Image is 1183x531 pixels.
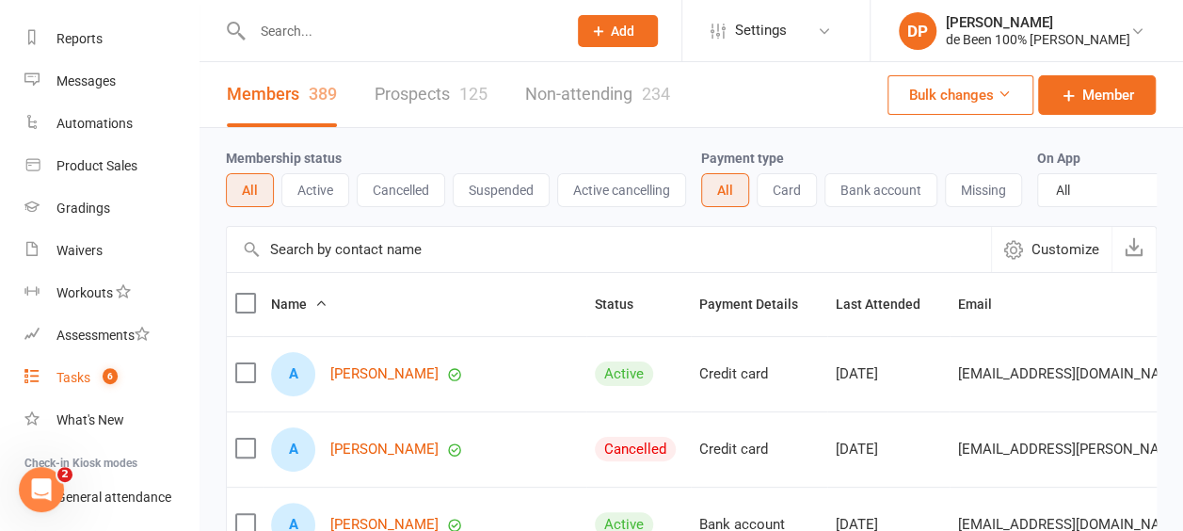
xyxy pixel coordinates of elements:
a: Tasks 6 [24,357,199,399]
span: 6 [103,368,118,384]
button: Customize [991,227,1111,272]
a: Prospects125 [375,62,488,127]
div: [DATE] [836,442,941,458]
button: All [701,173,749,207]
div: What's New [56,412,124,427]
div: 389 [309,84,337,104]
a: General attendance kiosk mode [24,476,199,519]
div: Tasks [56,370,90,385]
div: Gradings [56,201,110,216]
button: Name [271,293,328,315]
a: Non-attending234 [525,62,670,127]
a: Member [1038,75,1156,115]
label: Membership status [226,151,342,166]
div: Workouts [56,285,113,300]
button: Suspended [453,173,550,207]
a: What's New [24,399,199,442]
button: Active [281,173,349,207]
label: Payment type [701,151,784,166]
span: 2 [57,467,72,482]
input: Search... [247,18,553,44]
div: General attendance [56,490,171,505]
div: Active [595,362,653,386]
a: Messages [24,60,199,103]
a: [PERSON_NAME] [330,442,439,458]
span: Settings [735,9,787,52]
button: Last Attended [836,293,941,315]
div: Credit card [699,442,819,458]
div: [DATE] [836,366,941,382]
div: Automations [56,116,133,131]
span: Member [1082,84,1134,106]
span: Name [271,297,328,312]
button: Cancelled [357,173,445,207]
div: Messages [56,73,116,88]
a: Workouts [24,272,199,314]
button: Missing [945,173,1022,207]
div: de Been 100% [PERSON_NAME] [946,31,1130,48]
button: Email [958,293,1013,315]
span: Last Attended [836,297,941,312]
span: Payment Details [699,297,819,312]
div: Waivers [56,243,103,258]
a: Gradings [24,187,199,230]
iframe: Intercom live chat [19,467,64,512]
span: Status [595,297,654,312]
button: Bulk changes [887,75,1033,115]
a: Waivers [24,230,199,272]
button: Card [757,173,817,207]
label: On App [1037,151,1080,166]
a: Members389 [227,62,337,127]
div: DP [899,12,936,50]
div: Aaron [271,352,315,396]
a: Assessments [24,314,199,357]
div: Credit card [699,366,819,382]
a: Reports [24,18,199,60]
div: [PERSON_NAME] [946,14,1130,31]
button: All [226,173,274,207]
button: Bank account [824,173,937,207]
a: [PERSON_NAME] [330,366,439,382]
button: Status [595,293,654,315]
div: Product Sales [56,158,137,173]
span: Customize [1031,238,1099,261]
div: Adam [271,427,315,472]
div: 125 [459,84,488,104]
div: Cancelled [595,437,676,461]
button: Active cancelling [557,173,686,207]
a: Product Sales [24,145,199,187]
span: Email [958,297,1013,312]
a: Automations [24,103,199,145]
button: Payment Details [699,293,819,315]
button: Add [578,15,658,47]
div: 234 [642,84,670,104]
span: Add [611,24,634,39]
div: Reports [56,31,103,46]
div: Assessments [56,328,150,343]
input: Search by contact name [227,227,991,272]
